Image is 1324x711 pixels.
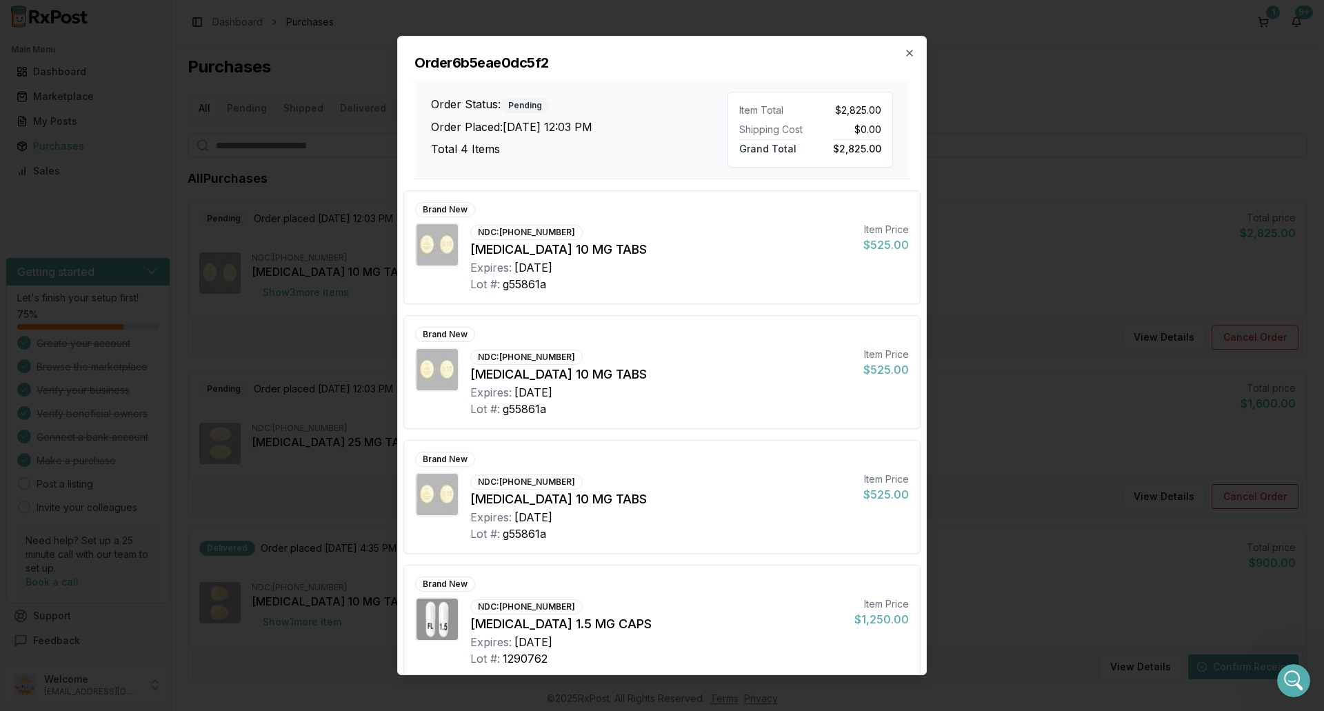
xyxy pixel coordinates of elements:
div: ok [231,263,265,294]
iframe: Intercom live chat [1277,664,1310,697]
div: Brand New [415,327,475,342]
div: Item Price [863,472,909,486]
div: g55861a [503,276,546,292]
div: I need [MEDICAL_DATA] 0.25-0.5 if possible please [50,72,265,116]
div: Manuel says… [11,305,265,346]
img: Jardiance 10 MG TABS [417,474,458,515]
img: Jardiance 10 MG TABS [417,349,458,390]
div: Manuel says… [11,127,265,168]
div: g55861a [503,525,546,542]
div: [DATE] [11,54,265,72]
div: 1290762 [503,650,548,667]
div: JEFFREY says… [11,263,265,305]
p: Active [67,17,94,31]
div: $1,250.00 [854,611,909,628]
div: Shipping Cost [739,123,805,137]
div: Manuel says… [11,387,265,428]
div: i found some at $798~ i can add 2 give me a couple minutes [11,209,226,252]
div: [MEDICAL_DATA] 10 MG TABS [470,490,852,509]
div: Expires: [470,384,512,401]
div: Brand New [415,202,475,217]
button: Gif picker [43,452,54,463]
div: Expires: [470,634,512,650]
div: NDC: [PHONE_NUMBER] [470,225,583,240]
div: [MEDICAL_DATA] 10 MG TABS [470,365,852,384]
div: both are in your cart ready to go! [22,313,183,327]
div: Expires: [470,259,512,276]
div: Lot #: [470,276,500,292]
button: Upload attachment [66,452,77,463]
div: Great! thank you! [168,354,254,368]
div: JEFFREY says… [11,168,265,210]
div: Item Total [739,103,805,117]
img: Profile image for Manuel [39,8,61,30]
div: $525.00 [863,486,909,503]
img: Vraylar 1.5 MG CAPS [417,599,458,640]
div: $2,825.00 [816,103,881,117]
button: Emoji picker [21,452,32,463]
div: JEFFREY says… [11,346,265,388]
div: I need [MEDICAL_DATA] 0.25-0.5 if possible please [61,81,254,108]
div: Anytime! [22,395,66,409]
h3: Total 4 Items [431,141,728,157]
img: Jardiance 10 MG TABS [417,224,458,266]
div: ok [242,272,254,286]
div: Great! thank you! [157,346,265,377]
div: Brand New [415,577,475,592]
div: Brand New [415,452,475,467]
div: [MEDICAL_DATA] 1.5 MG CAPS [470,614,843,634]
button: go back [9,6,35,32]
h2: Order 6b5eae0dc5f2 [414,53,910,72]
div: [MEDICAL_DATA] 10 MG TABS [470,240,852,259]
h1: [PERSON_NAME] [67,7,157,17]
div: $525.00 [863,361,909,378]
div: Lot #: [470,650,500,667]
div: if you can get 2 at a good price then 2 [57,168,265,199]
textarea: Message… [12,423,264,446]
div: just 1? [22,135,54,149]
div: Anytime! [11,387,77,417]
div: NDC: [PHONE_NUMBER] [470,599,583,614]
div: JEFFREY says… [11,72,265,127]
div: NDC: [PHONE_NUMBER] [470,350,583,365]
div: $0.00 [816,123,881,137]
div: Manuel says… [11,209,265,263]
div: Item Price [854,597,909,611]
div: NDC: [PHONE_NUMBER] [470,474,583,490]
div: Item Price [863,348,909,361]
span: $2,825.00 [833,139,881,154]
button: Home [241,6,267,32]
div: both are in your cart ready to go! [11,305,194,335]
div: Pending [501,98,550,113]
div: $525.00 [863,237,909,253]
h3: Order Status: [431,96,728,113]
div: [DATE] [514,384,552,401]
div: [DATE] [514,634,552,650]
div: Item Price [863,223,909,237]
div: i found some at $798~ i can add 2 give me a couple minutes [22,217,215,244]
div: Lot #: [470,401,500,417]
div: Expires: [470,509,512,525]
button: Send a message… [237,446,259,468]
div: g55861a [503,401,546,417]
h3: Order Placed: [DATE] 12:03 PM [431,119,728,135]
div: Lot #: [470,525,500,542]
div: if you can get 2 at a good price then 2 [68,177,254,190]
div: [DATE] [514,509,552,525]
div: just 1? [11,127,65,157]
div: [DATE] [514,259,552,276]
span: Grand Total [739,139,796,154]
